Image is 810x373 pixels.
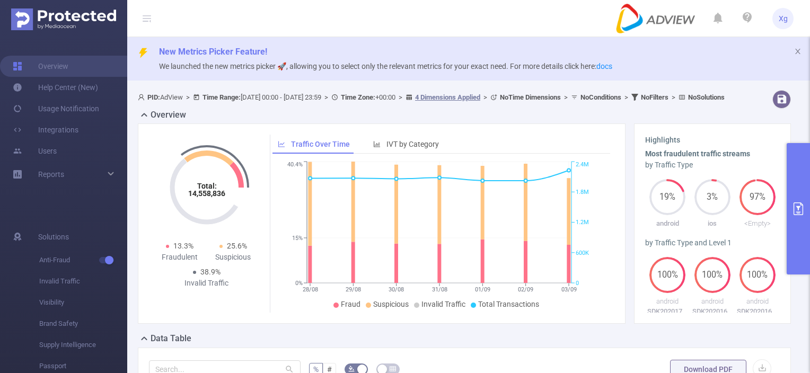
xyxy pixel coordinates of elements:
a: Integrations [13,119,78,140]
span: > [321,93,331,101]
p: ios [690,218,735,229]
span: > [480,93,490,101]
span: Invalid Traffic [39,271,127,292]
h2: Data Table [151,332,191,345]
a: Usage Notification [13,98,99,119]
tspan: Total: [197,182,216,190]
span: 19% [649,193,685,201]
span: Reports [38,170,64,179]
span: Brand Safety [39,313,127,334]
p: SDK2020172005043154x05vpyz7fpfqu [645,306,690,317]
tspan: 03/09 [561,286,576,293]
div: Fraudulent [153,252,207,263]
b: No Filters [641,93,668,101]
b: No Solutions [688,93,725,101]
tspan: 30/08 [389,286,404,293]
div: by Traffic Type [645,159,780,171]
b: Time Zone: [341,93,375,101]
tspan: 0 [576,280,579,287]
span: 25.6% [227,242,247,250]
span: Xg [779,8,788,29]
span: > [621,93,631,101]
tspan: 28/08 [302,286,318,293]
span: > [183,93,193,101]
i: icon: table [390,366,396,372]
span: AdView [DATE] 00:00 - [DATE] 23:59 +00:00 [138,93,725,101]
p: SDK20201621040431maoic26fhgp4jmz [735,306,780,317]
tspan: 31/08 [432,286,447,293]
tspan: 01/09 [474,286,490,293]
span: Invalid Traffic [421,300,465,308]
button: icon: close [794,46,802,57]
i: icon: bar-chart [373,140,381,148]
tspan: 40.4% [287,162,303,168]
div: Suspicious [207,252,260,263]
a: Overview [13,56,68,77]
span: Suspicious [373,300,409,308]
tspan: 15% [292,235,303,242]
a: Users [13,140,57,162]
h2: Overview [151,109,186,121]
tspan: 2.4M [576,162,589,168]
span: <Empty> [744,219,771,227]
span: We launched the new metrics picker 🚀, allowing you to select only the relevant metrics for your e... [159,62,612,70]
b: No Time Dimensions [500,93,561,101]
span: Traffic Over Time [291,140,350,148]
tspan: 14,558,836 [188,189,225,198]
h3: Highlights [645,135,780,146]
span: 100% [649,271,685,279]
p: android [690,296,735,307]
tspan: 0% [295,280,303,287]
u: 4 Dimensions Applied [415,93,480,101]
i: icon: user [138,94,147,101]
span: 100% [694,271,730,279]
i: icon: close [794,48,802,55]
div: by Traffic Type and Level 1 [645,237,780,248]
b: Most fraudulent traffic streams [645,149,750,158]
span: Solutions [38,226,69,247]
img: Protected Media [11,8,116,30]
span: Anti-Fraud [39,250,127,271]
tspan: 1.2M [576,219,589,226]
b: Time Range: [202,93,241,101]
a: Reports [38,164,64,185]
tspan: 1.8M [576,189,589,196]
p: SDK20201621040442zf4v3n1d3p68q0c [690,306,735,317]
p: android [645,218,690,229]
span: 38.9% [200,268,221,276]
p: android [735,296,780,307]
span: Supply Intelligence [39,334,127,356]
span: 97% [739,193,776,201]
b: PID: [147,93,160,101]
span: New Metrics Picker Feature! [159,47,267,57]
tspan: 29/08 [345,286,360,293]
i: icon: bg-colors [348,366,355,372]
span: 13.3% [173,242,193,250]
span: > [668,93,679,101]
tspan: 02/09 [518,286,533,293]
span: > [561,93,571,101]
div: Invalid Traffic [180,278,233,289]
span: Visibility [39,292,127,313]
span: Fraud [341,300,360,308]
span: Total Transactions [478,300,539,308]
b: No Conditions [580,93,621,101]
i: icon: thunderbolt [138,48,148,58]
p: android [645,296,690,307]
tspan: 600K [576,250,589,256]
span: 3% [694,193,730,201]
span: IVT by Category [386,140,439,148]
span: 100% [739,271,776,279]
a: Help Center (New) [13,77,98,98]
span: > [395,93,406,101]
i: icon: line-chart [278,140,285,148]
a: docs [596,62,612,70]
